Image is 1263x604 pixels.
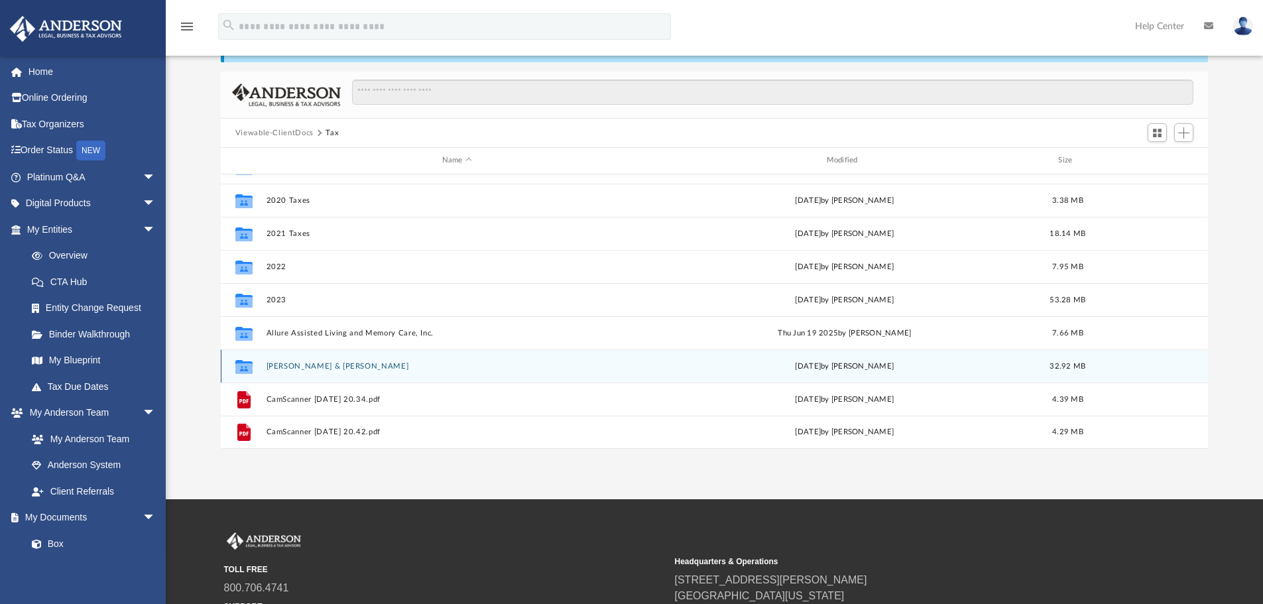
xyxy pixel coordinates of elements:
[19,269,176,295] a: CTA Hub
[653,154,1035,166] div: Modified
[1233,17,1253,36] img: User Pic
[224,564,666,575] small: TOLL FREE
[19,426,162,452] a: My Anderson Team
[143,164,169,191] span: arrow_drop_down
[9,58,176,85] a: Home
[19,295,176,322] a: Entity Change Request
[9,505,169,531] a: My Documentsarrow_drop_down
[654,194,1036,206] div: [DATE] by [PERSON_NAME]
[9,190,176,217] a: Digital Productsarrow_drop_down
[9,85,176,111] a: Online Ordering
[654,227,1036,239] div: [DATE] by [PERSON_NAME]
[675,590,845,601] a: [GEOGRAPHIC_DATA][US_STATE]
[266,329,648,337] button: Allure Assisted Living and Memory Care, Inc.
[654,360,1036,372] div: [DATE] by [PERSON_NAME]
[235,127,314,139] button: Viewable-ClientDocs
[1041,154,1094,166] div: Size
[1174,123,1194,142] button: Add
[19,478,169,505] a: Client Referrals
[9,111,176,137] a: Tax Organizers
[19,347,169,374] a: My Blueprint
[19,243,176,269] a: Overview
[9,216,176,243] a: My Entitiesarrow_drop_down
[6,16,126,42] img: Anderson Advisors Platinum Portal
[9,137,176,164] a: Order StatusNEW
[227,154,260,166] div: id
[224,582,289,593] a: 800.706.4741
[1052,196,1083,204] span: 3.38 MB
[654,294,1036,306] div: [DATE] by [PERSON_NAME]
[221,174,1209,449] div: grid
[143,505,169,532] span: arrow_drop_down
[266,362,648,371] button: [PERSON_NAME] & [PERSON_NAME]
[9,164,176,190] a: Platinum Q&Aarrow_drop_down
[179,19,195,34] i: menu
[1100,154,1193,166] div: id
[1050,362,1085,369] span: 32.92 MB
[19,452,169,479] a: Anderson System
[266,229,648,238] button: 2021 Taxes
[1052,428,1083,436] span: 4.29 MB
[265,154,647,166] div: Name
[224,532,304,550] img: Anderson Advisors Platinum Portal
[1052,263,1083,270] span: 7.95 MB
[675,556,1116,568] small: Headquarters & Operations
[179,25,195,34] a: menu
[19,373,176,400] a: Tax Due Dates
[76,141,105,160] div: NEW
[1148,123,1168,142] button: Switch to Grid View
[19,557,169,583] a: Meeting Minutes
[326,127,339,139] button: Tax
[675,574,867,585] a: [STREET_ADDRESS][PERSON_NAME]
[221,18,236,32] i: search
[19,530,162,557] a: Box
[266,296,648,304] button: 2023
[266,196,648,205] button: 2020 Taxes
[654,393,1036,405] div: [DATE] by [PERSON_NAME]
[266,428,648,436] button: CamScanner [DATE] 20.42.pdf
[352,80,1193,105] input: Search files and folders
[266,263,648,271] button: 2022
[654,327,1036,339] div: Thu Jun 19 2025 by [PERSON_NAME]
[19,321,176,347] a: Binder Walkthrough
[143,400,169,427] span: arrow_drop_down
[1050,229,1085,237] span: 18.14 MB
[654,426,1036,438] div: [DATE] by [PERSON_NAME]
[143,216,169,243] span: arrow_drop_down
[9,400,169,426] a: My Anderson Teamarrow_drop_down
[143,190,169,217] span: arrow_drop_down
[1052,329,1083,336] span: 7.66 MB
[1050,296,1085,303] span: 53.28 MB
[1052,395,1083,402] span: 4.39 MB
[654,261,1036,272] div: [DATE] by [PERSON_NAME]
[266,395,648,404] button: CamScanner [DATE] 20.34.pdf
